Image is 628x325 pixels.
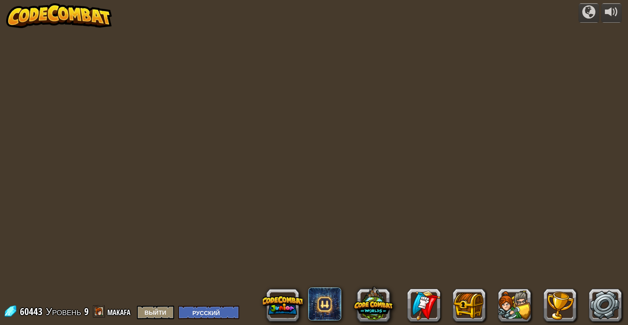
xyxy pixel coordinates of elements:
[137,306,174,319] button: Выйти
[578,3,599,23] button: Кампании
[6,3,112,28] img: CodeCombat - Learn how to code by playing a game
[20,305,45,318] span: 60443
[46,305,81,318] span: Уровень
[601,3,622,23] button: Регулировать громкость
[84,305,89,318] span: 9
[107,305,133,318] a: makafa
